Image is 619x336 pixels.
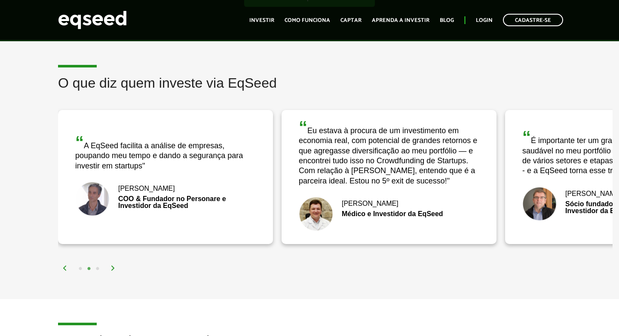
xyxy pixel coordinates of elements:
img: Bruno Rodrigues [75,182,110,216]
img: Nick Johnston [522,187,557,221]
a: Login [476,18,493,23]
img: Fernando De Marco [299,197,333,231]
span: “ [75,133,84,152]
span: “ [522,128,531,147]
button: 3 of 2 [93,265,102,273]
a: Cadastre-se [503,14,563,26]
span: “ [299,118,307,137]
h2: O que diz quem investe via EqSeed [58,76,613,104]
a: Blog [440,18,454,23]
a: Captar [340,18,362,23]
button: 2 of 2 [85,265,93,273]
div: A EqSeed facilita a análise de empresas, poupando meu tempo e dando a segurança para investir em ... [75,134,256,171]
a: Como funciona [285,18,330,23]
div: [PERSON_NAME] [75,185,256,192]
div: COO & Fundador no Personare e Investidor da EqSeed [75,195,256,209]
div: Eu estava à procura de um investimento em economia real, com potencial de grandes retornos e que ... [299,119,479,186]
div: Médico e Investidor da EqSeed [299,211,479,217]
img: arrow%20left.svg [62,266,67,271]
button: 1 of 2 [76,265,85,273]
a: Aprenda a investir [372,18,429,23]
a: Investir [249,18,274,23]
img: EqSeed [58,9,127,31]
img: arrow%20right.svg [110,266,116,271]
div: [PERSON_NAME] [299,200,479,207]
